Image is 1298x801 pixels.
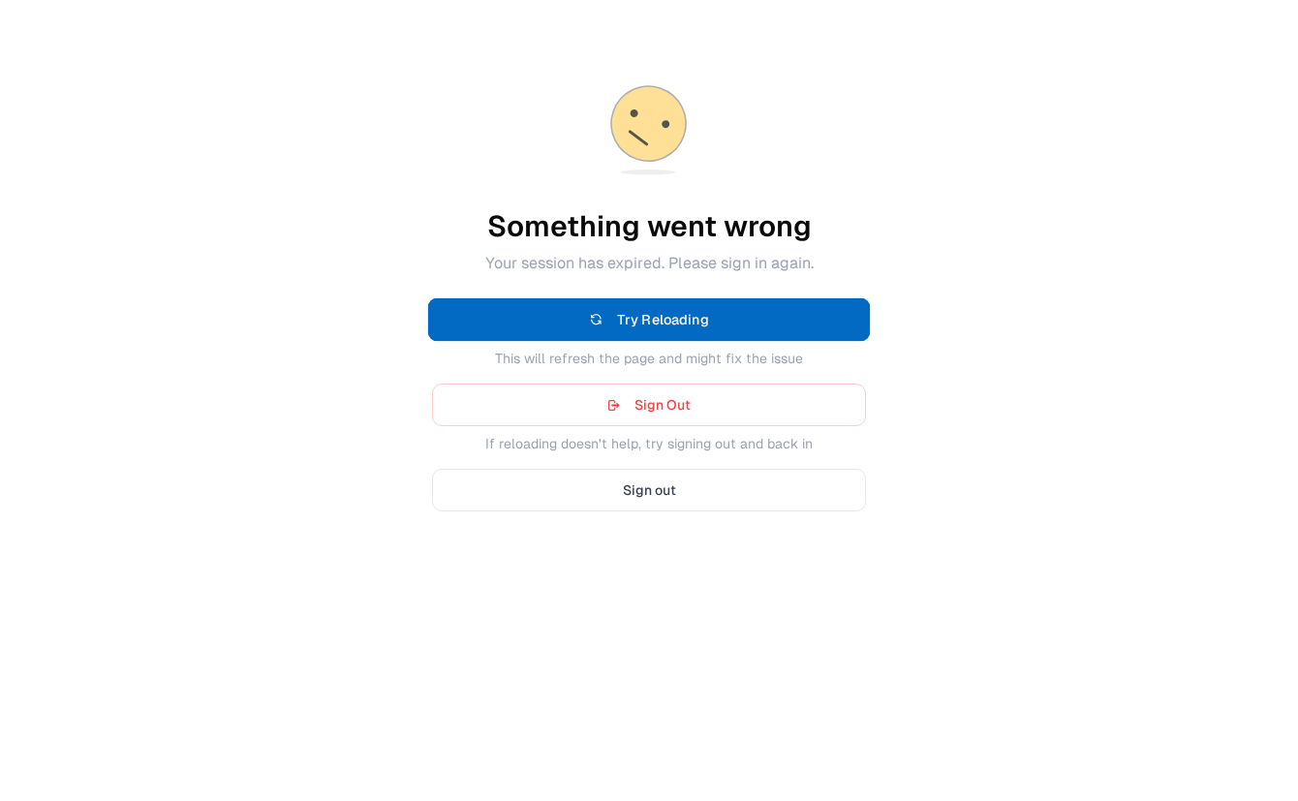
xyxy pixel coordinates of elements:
button: Sign Out [432,384,866,426]
p: If reloading doesn't help, try signing out and back in [432,434,866,453]
button: Sign out [432,469,866,511]
span: Sign out [623,478,676,502]
div: animation [572,31,726,186]
h1: Something went wrong [485,209,814,244]
p: This will refresh the page and might fix the issue [432,349,866,368]
button: Try Reloading [428,298,871,342]
span: Sign Out [634,393,691,416]
p: Your session has expired. Please sign in again. [485,252,814,275]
